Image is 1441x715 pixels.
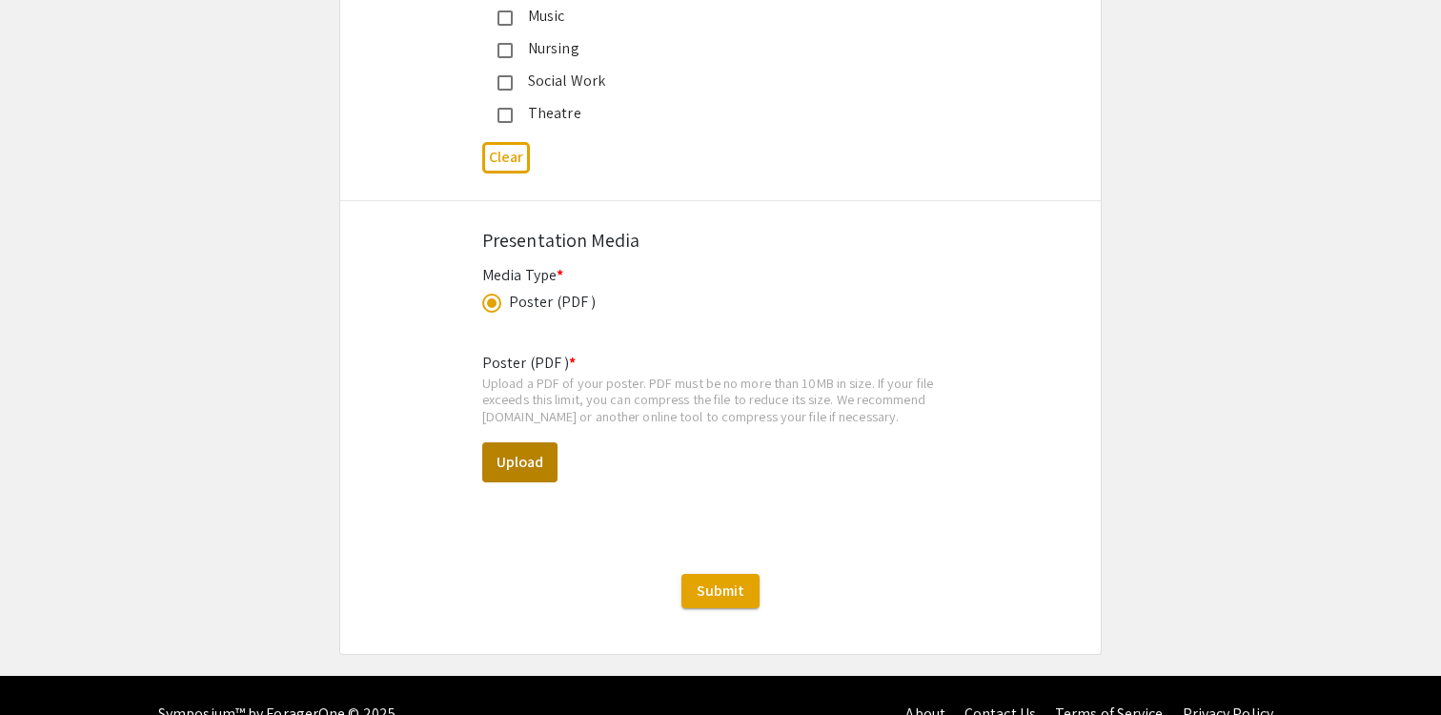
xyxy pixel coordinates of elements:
div: Nursing [513,37,913,60]
mat-label: Poster (PDF ) [482,353,576,373]
div: Presentation Media [482,226,959,255]
div: Social Work [513,70,913,92]
div: Theatre [513,102,913,125]
div: Poster (PDF ) [509,291,596,314]
button: Clear [482,142,530,174]
div: Upload a PDF of your poster. PDF must be no more than 10MB in size. If your file exceeds this lim... [482,375,959,425]
div: Music [513,5,913,28]
mat-label: Media Type [482,265,563,285]
iframe: Chat [14,629,81,701]
span: Submit [697,581,744,601]
button: Upload [482,442,558,482]
button: Submit [681,574,760,608]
